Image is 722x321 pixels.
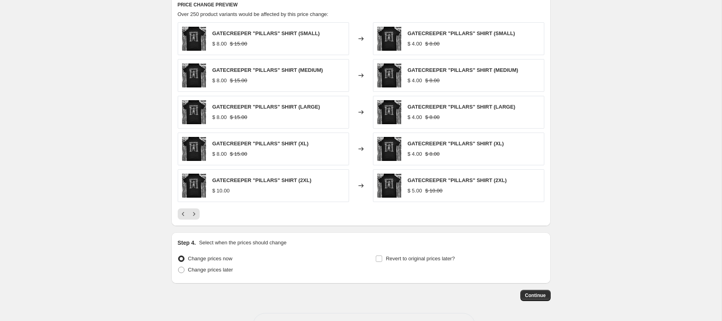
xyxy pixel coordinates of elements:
strike: $ 8.00 [425,77,440,85]
strike: $ 8.00 [425,150,440,158]
nav: Pagination [178,208,200,220]
span: GATECREEPER "PILLARS" SHIRT (MEDIUM) [408,67,518,73]
div: $ 8.00 [212,40,227,48]
span: GATECREEPER "PILLARS" SHIRT (LARGE) [212,104,320,110]
img: CHAINSMOCK2018_80x.jpg [377,63,401,87]
span: GATECREEPER "PILLARS" SHIRT (2XL) [408,177,507,183]
div: $ 5.00 [408,187,422,195]
strike: $ 15.00 [230,77,247,85]
span: Change prices later [188,267,233,273]
strike: $ 8.00 [425,40,440,48]
div: $ 4.00 [408,150,422,158]
strike: $ 15.00 [230,40,247,48]
button: Previous [178,208,189,220]
h6: PRICE CHANGE PREVIEW [178,2,544,8]
span: GATECREEPER "PILLARS" SHIRT (SMALL) [212,30,320,36]
p: Select when the prices should change [199,239,286,247]
div: $ 8.00 [212,150,227,158]
img: CHAINSMOCK2018_80x.jpg [182,174,206,198]
img: CHAINSMOCK2018_80x.jpg [377,137,401,161]
span: GATECREEPER "PILLARS" SHIRT (SMALL) [408,30,515,36]
img: CHAINSMOCK2018_80x.jpg [182,27,206,51]
strike: $ 8.00 [425,113,440,121]
button: Continue [520,290,551,301]
img: CHAINSMOCK2018_80x.jpg [377,100,401,124]
img: CHAINSMOCK2018_80x.jpg [182,63,206,87]
div: $ 4.00 [408,77,422,85]
strike: $ 15.00 [230,113,247,121]
span: GATECREEPER "PILLARS" SHIRT (2XL) [212,177,311,183]
strike: $ 15.00 [230,150,247,158]
img: CHAINSMOCK2018_80x.jpg [377,174,401,198]
span: GATECREEPER "PILLARS" SHIRT (MEDIUM) [212,67,323,73]
span: GATECREEPER "PILLARS" SHIRT (XL) [408,141,504,147]
span: Change prices now [188,256,232,262]
div: $ 8.00 [212,113,227,121]
span: GATECREEPER "PILLARS" SHIRT (XL) [212,141,309,147]
img: CHAINSMOCK2018_80x.jpg [377,27,401,51]
div: $ 8.00 [212,77,227,85]
strike: $ 10.00 [425,187,442,195]
span: Continue [525,292,546,299]
img: CHAINSMOCK2018_80x.jpg [182,137,206,161]
span: Over 250 product variants would be affected by this price change: [178,11,329,17]
img: CHAINSMOCK2018_80x.jpg [182,100,206,124]
h2: Step 4. [178,239,196,247]
span: GATECREEPER "PILLARS" SHIRT (LARGE) [408,104,516,110]
div: $ 4.00 [408,40,422,48]
span: Revert to original prices later? [386,256,455,262]
div: $ 4.00 [408,113,422,121]
div: $ 10.00 [212,187,230,195]
button: Next [188,208,200,220]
